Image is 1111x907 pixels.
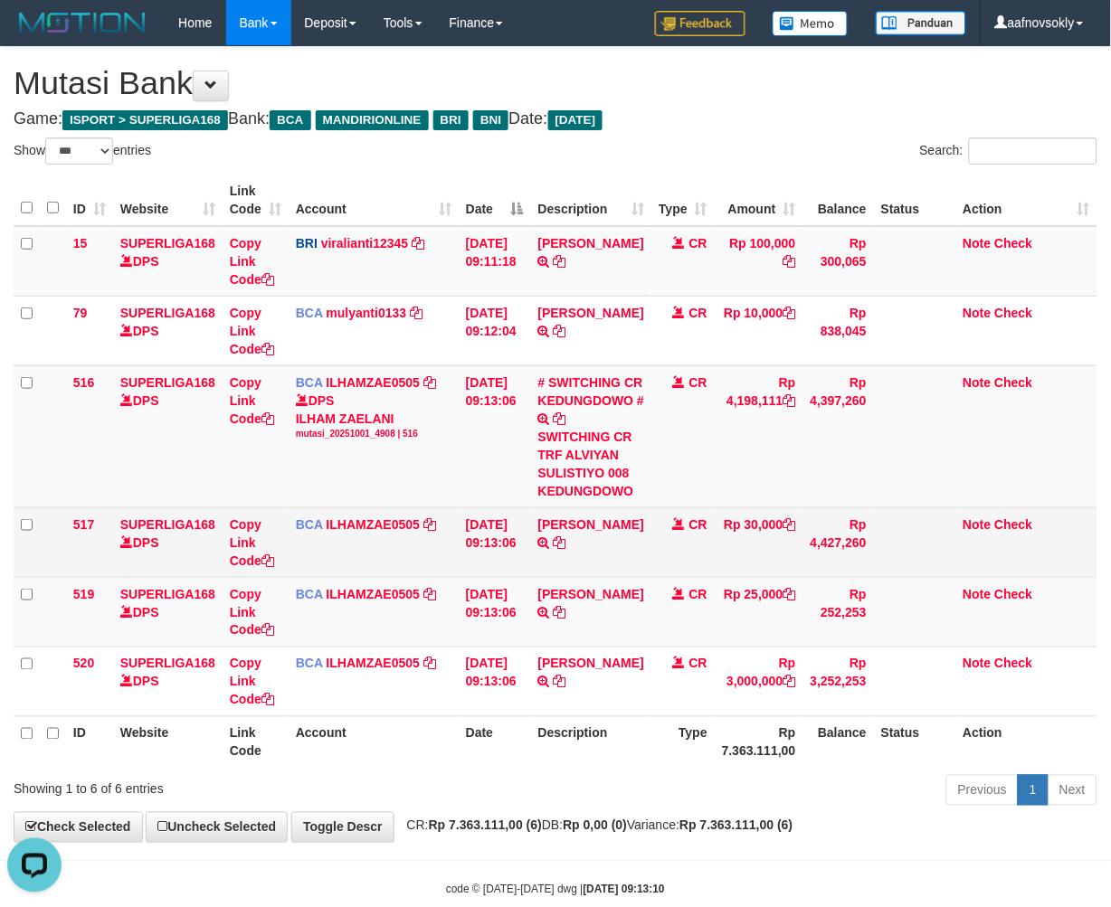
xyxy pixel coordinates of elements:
[296,587,323,601] span: BCA
[715,507,803,577] td: Rp 30,000
[531,175,651,226] th: Description: activate to sort column ascending
[554,675,566,689] a: Copy YUSUF MANURUNG to clipboard
[1018,775,1049,806] a: 1
[964,587,992,601] a: Note
[446,883,665,896] small: code © [DATE]-[DATE] dwg |
[289,175,459,226] th: Account: activate to sort column ascending
[803,716,874,768] th: Balance
[874,716,956,768] th: Status
[433,110,469,130] span: BRI
[459,647,531,716] td: [DATE] 09:13:06
[327,657,420,671] a: ILHAMZAE0505
[995,375,1033,390] a: Check
[296,657,323,671] span: BCA
[956,175,1097,226] th: Action: activate to sort column ascending
[715,716,803,768] th: Rp 7.363.111,00
[969,137,1097,165] input: Search:
[327,306,407,320] a: mulyanti0133
[223,716,289,768] th: Link Code
[73,587,94,601] span: 519
[230,306,274,356] a: Copy Link Code
[412,236,424,250] a: Copy viralianti12345 to clipboard
[296,517,323,532] span: BCA
[783,306,796,320] a: Copy Rp 10,000 to clipboard
[113,296,223,365] td: DPS
[459,365,531,507] td: [DATE] 09:13:06
[964,517,992,532] a: Note
[554,535,566,550] a: Copy ALDO ADOMA to clipboard
[45,137,113,165] select: Showentries
[113,507,223,577] td: DPS
[715,296,803,365] td: Rp 10,000
[964,236,992,250] a: Note
[783,675,796,689] a: Copy Rp 3,000,000 to clipboard
[66,175,113,226] th: ID: activate to sort column ascending
[803,296,874,365] td: Rp 838,045
[651,175,715,226] th: Type: activate to sort column ascending
[946,775,1019,806] a: Previous
[14,9,151,36] img: MOTION_logo.png
[230,375,274,426] a: Copy Link Code
[66,716,113,768] th: ID
[964,657,992,671] a: Note
[783,393,796,408] a: Copy Rp 4,198,111 to clipboard
[316,110,429,130] span: MANDIRIONLINE
[995,657,1033,671] a: Check
[120,306,215,320] a: SUPERLIGA168
[715,226,803,297] td: Rp 100,000
[113,365,223,507] td: DPS
[296,392,451,440] div: DPS ILHAM ZAELANI
[327,587,420,601] a: ILHAMZAE0505
[531,716,651,768] th: Description
[327,375,420,390] a: ILHAMZAE0505
[689,306,707,320] span: CR
[120,657,215,671] a: SUPERLIGA168
[538,236,644,250] a: [PERSON_NAME]
[398,818,793,833] span: CR: DB: Variance:
[538,517,644,532] a: [PERSON_NAME]
[803,577,874,647] td: Rp 252,253
[783,587,796,601] a: Copy Rp 25,000 to clipboard
[73,375,94,390] span: 516
[113,577,223,647] td: DPS
[554,411,566,426] a: Copy # SWITCHING CR KEDUNGDOWO # to clipboard
[14,65,1097,101] h1: Mutasi Bank
[689,587,707,601] span: CR
[14,812,143,843] a: Check Selected
[548,110,603,130] span: [DATE]
[423,587,436,601] a: Copy ILHAMZAE0505 to clipboard
[410,306,423,320] a: Copy mulyanti0133 to clipboard
[715,647,803,716] td: Rp 3,000,000
[874,175,956,226] th: Status
[120,236,215,250] a: SUPERLIGA168
[296,428,451,440] div: mutasi_20251001_4908 | 516
[113,226,223,297] td: DPS
[956,716,1097,768] th: Action
[554,254,566,269] a: Copy DAVID KHOLIQ to clipboard
[459,507,531,577] td: [DATE] 09:13:06
[459,296,531,365] td: [DATE] 09:12:04
[120,517,215,532] a: SUPERLIGA168
[291,812,394,843] a: Toggle Descr
[473,110,508,130] span: BNI
[146,812,288,843] a: Uncheck Selected
[429,818,542,833] strong: Rp 7.363.111,00 (6)
[296,306,323,320] span: BCA
[459,226,531,297] td: [DATE] 09:11:18
[876,11,966,35] img: panduan.png
[327,517,420,532] a: ILHAMZAE0505
[459,175,531,226] th: Date: activate to sort column descending
[554,605,566,619] a: Copy VARLIND PETRUS to clipboard
[689,236,707,250] span: CR
[964,375,992,390] a: Note
[423,375,436,390] a: Copy ILHAMZAE0505 to clipboard
[538,306,644,320] a: [PERSON_NAME]
[803,226,874,297] td: Rp 300,065
[655,11,745,36] img: Feedback.jpg
[538,428,644,500] div: SWITCHING CR TRF ALVIYAN SULISTIYO 008 KEDUNGDOWO
[715,175,803,226] th: Amount: activate to sort column ascending
[321,236,409,250] a: viralianti12345
[289,716,459,768] th: Account
[230,587,274,638] a: Copy Link Code
[715,365,803,507] td: Rp 4,198,111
